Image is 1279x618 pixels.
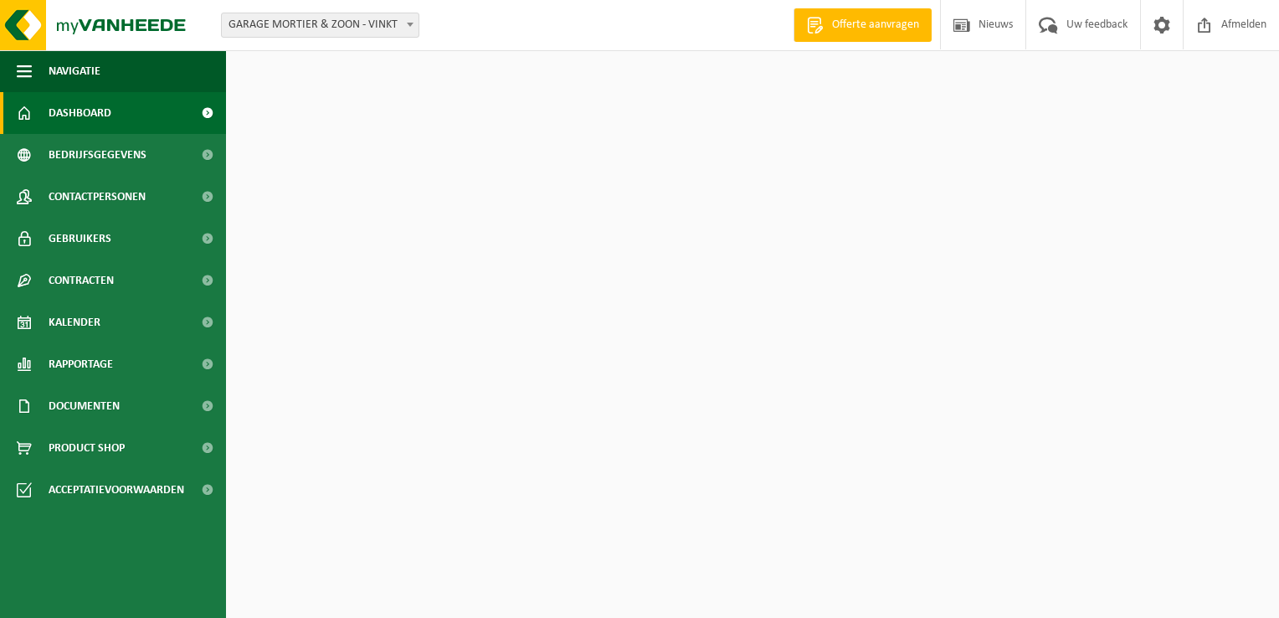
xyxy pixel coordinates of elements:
span: Product Shop [49,427,125,469]
span: Contactpersonen [49,176,146,218]
span: Bedrijfsgegevens [49,134,146,176]
span: Rapportage [49,343,113,385]
span: Documenten [49,385,120,427]
a: Offerte aanvragen [794,8,932,42]
span: GARAGE MORTIER & ZOON - VINKT [221,13,419,38]
span: Offerte aanvragen [828,17,923,33]
span: Acceptatievoorwaarden [49,469,184,511]
span: Contracten [49,260,114,301]
span: Gebruikers [49,218,111,260]
span: GARAGE MORTIER & ZOON - VINKT [222,13,419,37]
span: Dashboard [49,92,111,134]
span: Kalender [49,301,100,343]
span: Navigatie [49,50,100,92]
